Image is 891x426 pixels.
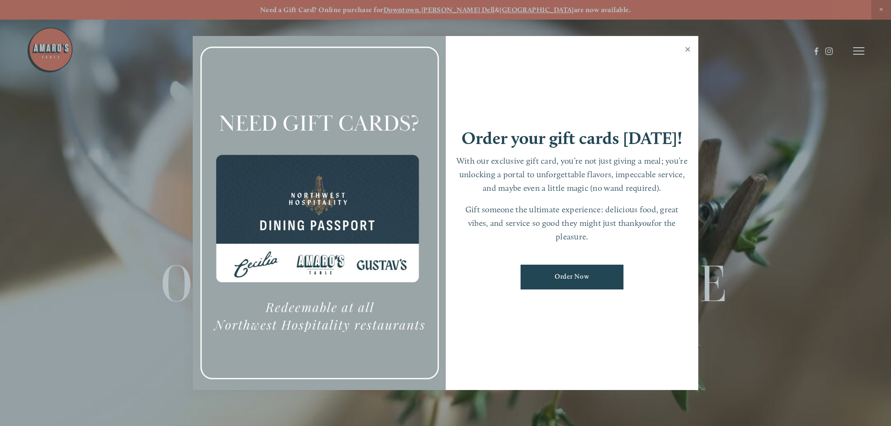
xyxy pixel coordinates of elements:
h1: Order your gift cards [DATE]! [462,130,682,147]
em: you [639,218,652,228]
a: Close [679,37,697,64]
p: With our exclusive gift card, you’re not just giving a meal; you’re unlocking a portal to unforge... [455,154,689,195]
p: Gift someone the ultimate experience: delicious food, great vibes, and service so good they might... [455,203,689,243]
a: Order Now [521,265,623,289]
